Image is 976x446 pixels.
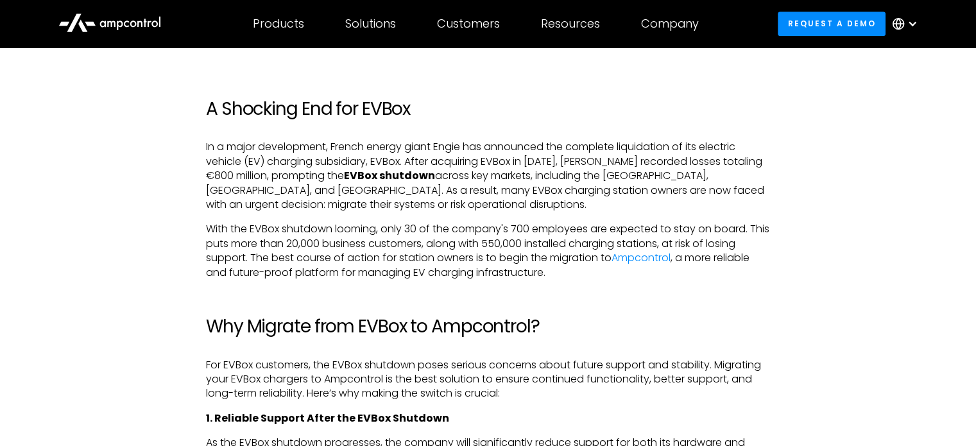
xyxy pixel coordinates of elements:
[541,17,600,31] div: Resources
[344,168,435,183] strong: EVBox shutdown
[612,250,671,265] a: Ampcontrol
[437,17,500,31] div: Customers
[345,17,396,31] div: Solutions
[206,358,770,401] p: For EVBox customers, the EVBox shutdown poses serious concerns about future support and stability...
[206,411,449,425] strong: 1. Reliable Support After the EVBox Shutdown
[206,140,770,212] p: In a major development, French energy giant Engie has announced the complete liquidation of its e...
[206,222,770,280] p: With the EVBox shutdown looming, only 30 of the company's 700 employees are expected to stay on b...
[778,12,886,35] a: Request a demo
[206,316,770,338] h2: Why Migrate from EVBox to Ampcontrol?
[641,17,699,31] div: Company
[206,98,770,120] h2: A Shocking End for EVBox
[253,17,304,31] div: Products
